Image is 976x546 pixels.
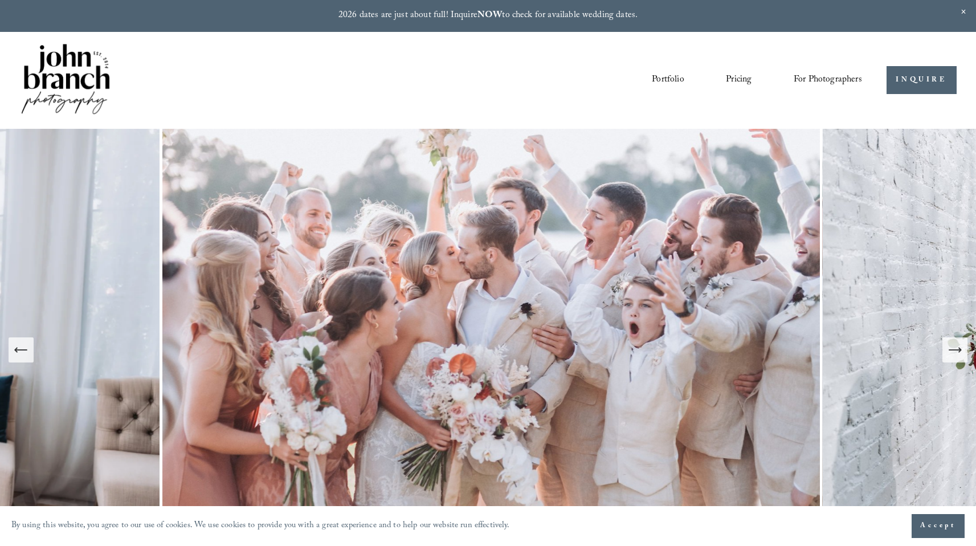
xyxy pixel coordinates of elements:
img: John Branch IV Photography [19,42,112,119]
span: Accept [920,520,956,532]
p: By using this website, you agree to our use of cookies. We use cookies to provide you with a grea... [11,518,510,535]
a: folder dropdown [794,71,862,90]
a: Pricing [726,71,752,90]
button: Next Slide [942,337,967,362]
button: Previous Slide [9,337,34,362]
a: INQUIRE [887,66,957,94]
span: For Photographers [794,71,862,89]
a: Portfolio [652,71,684,90]
button: Accept [912,514,965,538]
